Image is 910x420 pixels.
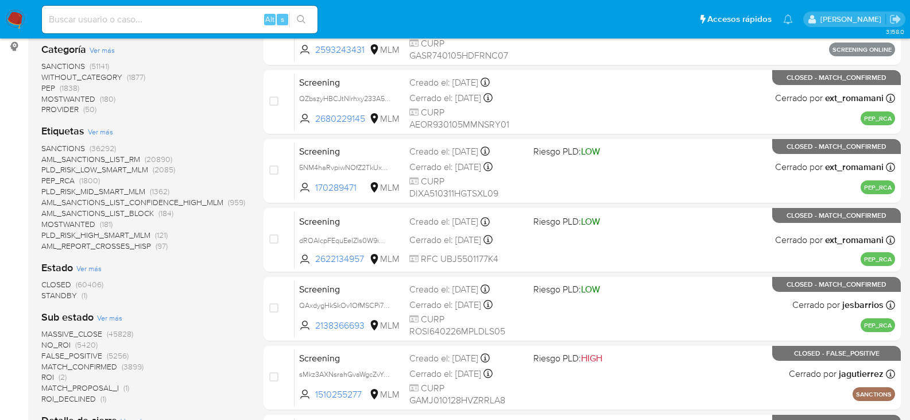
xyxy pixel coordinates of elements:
[289,11,313,28] button: search-icon
[783,14,793,24] a: Notificaciones
[886,27,904,36] span: 3.158.0
[281,14,284,25] span: s
[42,12,317,27] input: Buscar usuario o caso...
[265,14,274,25] span: Alt
[820,14,885,25] p: cesar.gonzalez@mercadolibre.com.mx
[707,13,772,25] span: Accesos rápidos
[889,13,901,25] a: Salir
